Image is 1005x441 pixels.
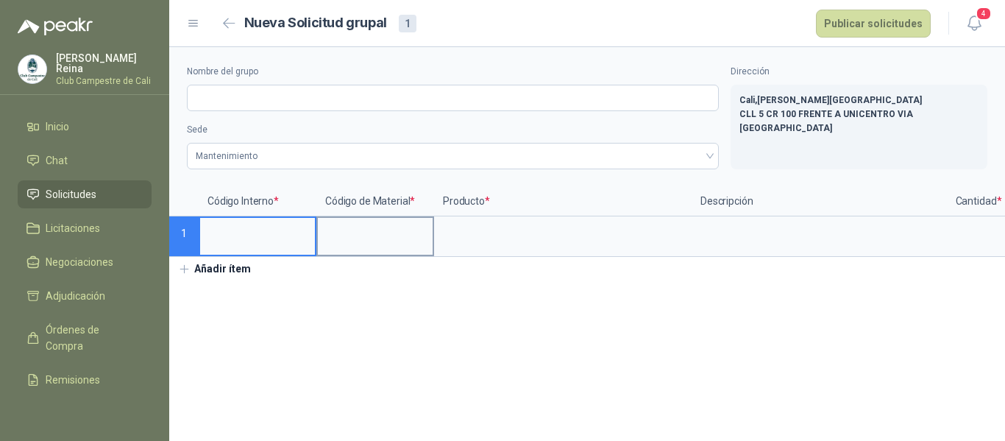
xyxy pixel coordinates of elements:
[18,147,152,174] a: Chat
[46,152,68,169] span: Chat
[976,7,992,21] span: 4
[316,187,434,216] p: Código de Material
[169,216,199,257] p: 1
[961,10,987,37] button: 4
[18,214,152,242] a: Licitaciones
[692,187,949,216] p: Descripción
[46,322,138,354] span: Órdenes de Compra
[18,18,93,35] img: Logo peakr
[46,254,113,270] span: Negociaciones
[18,248,152,276] a: Negociaciones
[739,107,979,135] p: CLL 5 CR 100 FRENTE A UNICENTRO VIA [GEOGRAPHIC_DATA]
[46,372,100,388] span: Remisiones
[46,220,100,236] span: Licitaciones
[46,119,69,135] span: Inicio
[46,186,96,202] span: Solicitudes
[399,15,416,32] div: 1
[187,123,719,137] label: Sede
[187,65,719,79] label: Nombre del grupo
[18,400,152,428] a: Configuración
[56,53,152,74] p: [PERSON_NAME] Reina
[731,65,987,79] label: Dirección
[18,113,152,141] a: Inicio
[46,288,105,304] span: Adjudicación
[196,145,710,167] span: Mantenimiento
[816,10,931,38] button: Publicar solicitudes
[18,366,152,394] a: Remisiones
[18,55,46,83] img: Company Logo
[18,282,152,310] a: Adjudicación
[18,316,152,360] a: Órdenes de Compra
[169,257,260,282] button: Añadir ítem
[244,13,387,34] h2: Nueva Solicitud grupal
[739,94,979,107] p: Cali , [PERSON_NAME][GEOGRAPHIC_DATA]
[56,77,152,85] p: Club Campestre de Cali
[434,187,692,216] p: Producto
[18,180,152,208] a: Solicitudes
[199,187,316,216] p: Código Interno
